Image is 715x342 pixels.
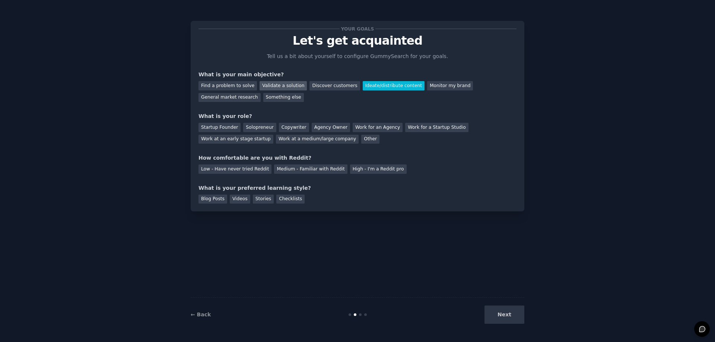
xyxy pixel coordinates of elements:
[312,123,350,132] div: Agency Owner
[361,135,379,144] div: Other
[405,123,468,132] div: Work for a Startup Studio
[274,164,347,174] div: Medium - Familiar with Reddit
[230,195,250,204] div: Videos
[198,135,273,144] div: Work at an early stage startup
[198,195,227,204] div: Blog Posts
[309,81,360,90] div: Discover customers
[276,195,305,204] div: Checklists
[198,164,271,174] div: Low - Have never tried Reddit
[198,81,257,90] div: Find a problem to solve
[198,112,517,120] div: What is your role?
[363,81,425,90] div: Ideate/distribute content
[198,154,517,162] div: How comfortable are you with Reddit?
[350,164,407,174] div: High - I'm a Reddit pro
[191,311,211,317] a: ← Back
[243,123,276,132] div: Solopreneur
[353,123,403,132] div: Work for an Agency
[198,123,241,132] div: Startup Founder
[260,81,307,90] div: Validate a solution
[264,52,451,60] p: Tell us a bit about yourself to configure GummySearch for your goals.
[279,123,309,132] div: Copywriter
[198,184,517,192] div: What is your preferred learning style?
[340,25,375,33] span: Your goals
[427,81,473,90] div: Monitor my brand
[198,71,517,79] div: What is your main objective?
[253,195,274,204] div: Stories
[198,93,261,102] div: General market research
[263,93,304,102] div: Something else
[198,34,517,47] p: Let's get acquainted
[276,135,359,144] div: Work at a medium/large company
